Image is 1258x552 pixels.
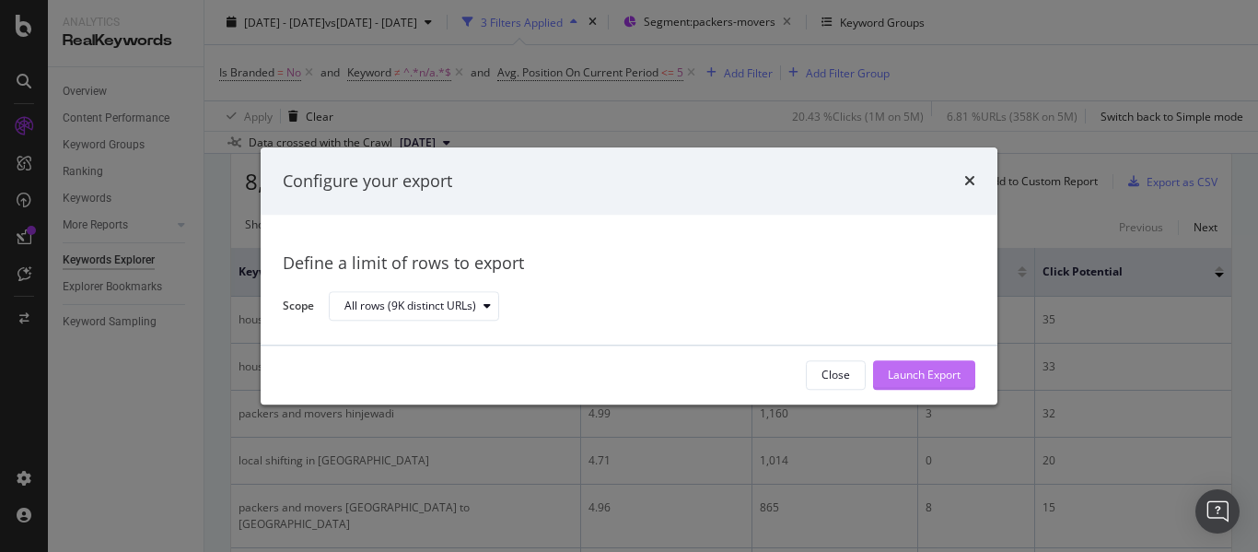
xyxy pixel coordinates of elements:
button: All rows (9K distinct URLs) [329,292,499,322]
div: modal [261,147,997,405]
label: Scope [283,298,314,318]
div: Define a limit of rows to export [283,253,975,276]
div: All rows (9K distinct URLs) [344,301,476,312]
div: times [964,170,975,194]
div: Close [821,368,850,383]
div: Open Intercom Messenger [1195,489,1240,534]
div: Configure your export [283,170,452,194]
button: Close [806,360,866,390]
div: Launch Export [888,368,961,383]
button: Launch Export [873,360,975,390]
